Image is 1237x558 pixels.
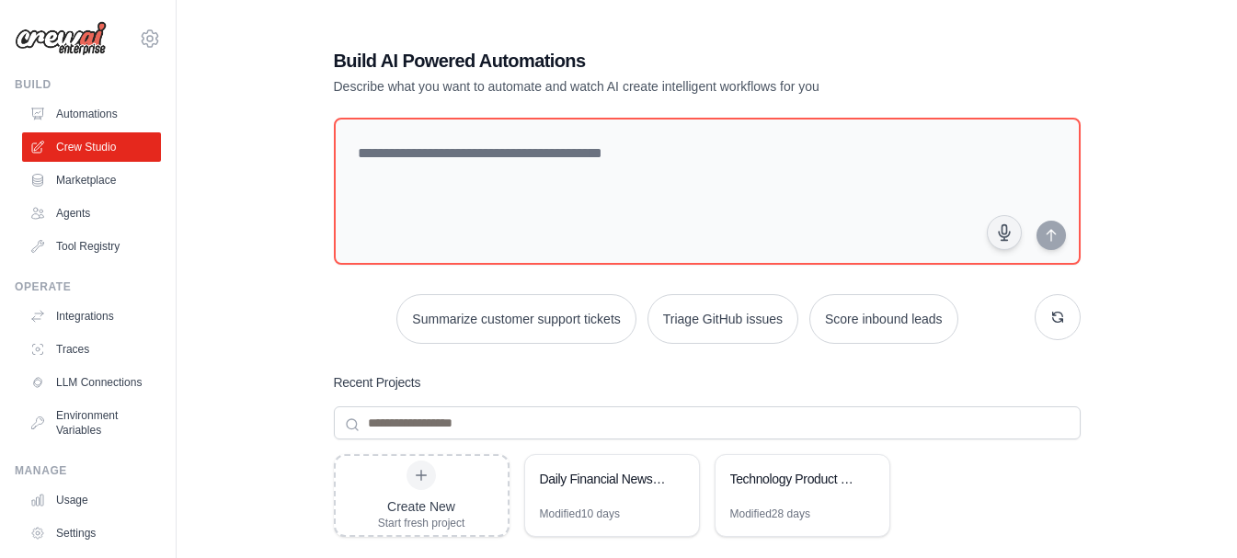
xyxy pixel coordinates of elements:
h3: Recent Projects [334,373,421,392]
button: Summarize customer support tickets [396,294,636,344]
a: Traces [22,335,161,364]
a: Agents [22,199,161,228]
a: Usage [22,485,161,515]
a: LLM Connections [22,368,161,397]
p: Describe what you want to automate and watch AI create intelligent workflows for you [334,77,952,96]
a: Integrations [22,302,161,331]
div: Build [15,77,161,92]
a: Automations [22,99,161,129]
a: Tool Registry [22,232,161,261]
div: Start fresh project [378,516,465,530]
a: Marketplace [22,165,161,195]
img: Logo [15,21,107,56]
a: Settings [22,518,161,548]
div: Operate [15,279,161,294]
div: Modified 10 days [540,507,620,521]
div: Technology Product Research Automation [730,470,856,488]
div: Manage [15,463,161,478]
h1: Build AI Powered Automations [334,48,952,74]
div: Modified 28 days [730,507,810,521]
button: Get new suggestions [1035,294,1081,340]
button: Score inbound leads [809,294,958,344]
a: Environment Variables [22,401,161,445]
button: Click to speak your automation idea [987,215,1022,250]
button: Triage GitHub issues [647,294,798,344]
a: Crew Studio [22,132,161,162]
div: Daily Financial Newsletter Generator [540,470,666,488]
div: Create New [378,497,465,516]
